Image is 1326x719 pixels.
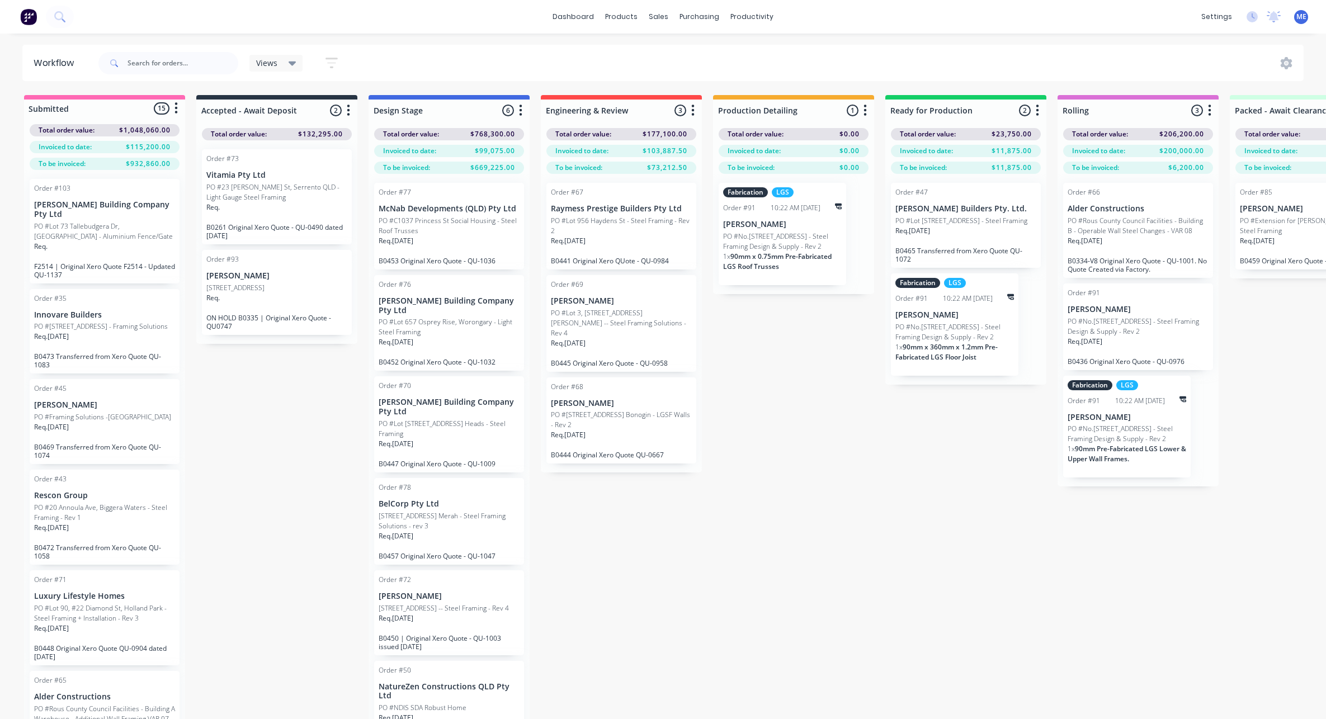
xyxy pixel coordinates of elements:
div: Order #85 [1240,187,1272,197]
div: products [600,8,643,25]
p: Req. [DATE] [379,236,413,246]
div: Order #47 [895,187,928,197]
p: Alder Constructions [1068,204,1209,214]
p: [PERSON_NAME] Building Company Pty Ltd [34,200,175,219]
p: Req. [206,202,220,212]
p: PO #[STREET_ADDRESS] - Framing Solutions [34,321,168,332]
span: Total order value: [728,129,784,139]
div: LGS [944,278,966,288]
div: Order #91 [895,294,928,304]
p: [PERSON_NAME] [551,399,692,408]
p: [PERSON_NAME] [206,271,347,281]
input: Search for orders... [128,52,238,74]
span: Total order value: [555,129,611,139]
p: Req. [34,242,48,252]
p: PO #Lot [STREET_ADDRESS] - Steel Framing [895,216,1027,226]
div: Order #67Raymess Prestige Builders Pty LtdPO #Lot 956 Haydens St - Steel Framing - Rev 2Req.[DATE... [546,183,696,269]
span: $1,048,060.00 [119,125,171,135]
p: B0444 Original Xero Quote QU-0667 [551,451,692,459]
p: [STREET_ADDRESS] Merah - Steel Framing Solutions - rev 3 [379,511,520,531]
span: Total order value: [39,125,95,135]
div: 10:22 AM [DATE] [771,203,820,213]
p: Req. [DATE] [551,430,586,440]
div: Order #76 [379,280,411,290]
div: Workflow [34,56,79,70]
span: $0.00 [839,163,860,173]
p: Req. [DATE] [34,332,69,342]
p: Req. [DATE] [1068,236,1102,246]
div: Order #45[PERSON_NAME]PO #Framing Solutions -[GEOGRAPHIC_DATA]Req.[DATE]B0469 Transferred from Xe... [30,379,180,464]
span: Total order value: [1244,129,1300,139]
div: Order #35 [34,294,67,304]
p: Req. [DATE] [551,236,586,246]
span: To be invoiced: [1072,163,1119,173]
p: Rescon Group [34,491,175,500]
p: [PERSON_NAME] [379,592,520,601]
div: FabricationLGSOrder #9110:22 AM [DATE][PERSON_NAME]PO #No.[STREET_ADDRESS] - Steel Framing Design... [719,183,846,285]
p: [STREET_ADDRESS] -- Steel Framing - Rev 4 [379,603,509,613]
p: [PERSON_NAME] Builders Pty. Ltd. [895,204,1036,214]
p: B0447 Original Xero Quote - QU-1009 [379,460,520,468]
p: B0450 | Original Xero Quote - QU-1003 issued [DATE] [379,634,520,651]
span: 90mm x 0.75mm Pre-Fabricated LGS Roof Trusses [723,252,832,271]
div: 10:22 AM [DATE] [1115,396,1165,406]
div: Order #69[PERSON_NAME]PO #Lot 3, [STREET_ADDRESS][PERSON_NAME] -- Steel Framing Solutions - Rev 4... [546,275,696,372]
p: Alder Constructions [34,692,175,702]
p: PO #Lot [STREET_ADDRESS] Heads - Steel Framing [379,419,520,439]
p: Vitamia Pty Ltd [206,171,347,180]
div: Order #91 [1068,288,1100,298]
div: Fabrication [895,278,940,288]
p: Req. [DATE] [1240,236,1275,246]
span: 1 x [895,342,903,352]
div: Order #43Rescon GroupPO #20 Annoula Ave, Biggera Waters - Steel Framing - Rev 1Req.[DATE]B0472 Tr... [30,470,180,565]
p: Req. [DATE] [34,623,69,633]
div: Fabrication [1068,380,1112,390]
p: PO #Lot 956 Haydens St - Steel Framing - Rev 2 [551,216,692,236]
div: Order #103 [34,183,70,193]
span: 1 x [723,252,730,261]
p: F2514 | Original Xero Quote F2514 - Updated QU-1137 [34,262,175,279]
div: Order #77McNab Developments (QLD) Pty LtdPO #C1037 Princess St Social Housing - Steel Roof Trusse... [374,183,524,269]
div: Order #45 [34,384,67,394]
span: Invoiced to date: [555,146,608,156]
p: [PERSON_NAME] [1068,305,1209,314]
div: Order #35Innovare BuildersPO #[STREET_ADDRESS] - Framing SolutionsReq.[DATE]B0473 Transferred fro... [30,289,180,374]
p: [STREET_ADDRESS] [206,283,265,293]
div: Order #76[PERSON_NAME] Building Company Pty LtdPO #Lot 657 Osprey Rise, Worongary - Light Steel F... [374,275,524,371]
a: dashboard [547,8,600,25]
p: Req. [206,293,220,303]
p: B0453 Original Xero Quote - QU-1036 [379,257,520,265]
div: 10:22 AM [DATE] [943,294,993,304]
span: Invoiced to date: [383,146,436,156]
div: Order #73Vitamia Pty LtdPO #23 [PERSON_NAME] St, Serrento QLD - Light Gauge Steel FramingReq.B026... [202,149,352,244]
span: $768,300.00 [470,129,515,139]
span: $23,750.00 [992,129,1032,139]
span: To be invoiced: [1244,163,1291,173]
p: B0457 Original Xero Quote - QU-1047 [379,552,520,560]
p: B0469 Transferred from Xero Quote QU-1074 [34,443,175,460]
p: Innovare Builders [34,310,175,320]
p: ON HOLD B0335 | Original Xero Quote - QU0747 [206,314,347,330]
p: PO #No.[STREET_ADDRESS] - Steel Framing Design & Supply - Rev 2 [1068,316,1209,337]
p: PO #Lot 73 Tallebudgera Dr, [GEOGRAPHIC_DATA] - Aluminium Fence/Gate [34,221,175,242]
p: [PERSON_NAME] [34,400,175,410]
span: $177,100.00 [643,129,687,139]
span: To be invoiced: [39,159,86,169]
p: PO #Lot 657 Osprey Rise, Worongary - Light Steel Framing [379,317,520,337]
div: Order #72[PERSON_NAME][STREET_ADDRESS] -- Steel Framing - Rev 4Req.[DATE]B0450 | Original Xero Qu... [374,570,524,655]
div: Order #93[PERSON_NAME][STREET_ADDRESS]Req.ON HOLD B0335 | Original Xero Quote - QU0747 [202,250,352,335]
p: Req. [DATE] [379,531,413,541]
p: B0436 Original Xero Quote - QU-0976 [1068,357,1209,366]
p: PO #Framing Solutions -[GEOGRAPHIC_DATA] [34,412,171,422]
div: Order #103[PERSON_NAME] Building Company Pty LtdPO #Lot 73 Tallebudgera Dr, [GEOGRAPHIC_DATA] - A... [30,179,180,283]
div: Order #72 [379,575,411,585]
span: Views [256,57,277,69]
p: B0441 Original Xero QUote - QU-0984 [551,257,692,265]
div: Order #93 [206,254,239,264]
div: FabricationLGSOrder #9110:22 AM [DATE][PERSON_NAME]PO #No.[STREET_ADDRESS] - Steel Framing Design... [891,273,1018,376]
p: PO #Lot 3, [STREET_ADDRESS][PERSON_NAME] -- Steel Framing Solutions - Rev 4 [551,308,692,338]
p: [PERSON_NAME] [1068,413,1186,422]
span: To be invoiced: [900,163,947,173]
span: Invoiced to date: [900,146,953,156]
p: Req. [DATE] [379,613,413,623]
